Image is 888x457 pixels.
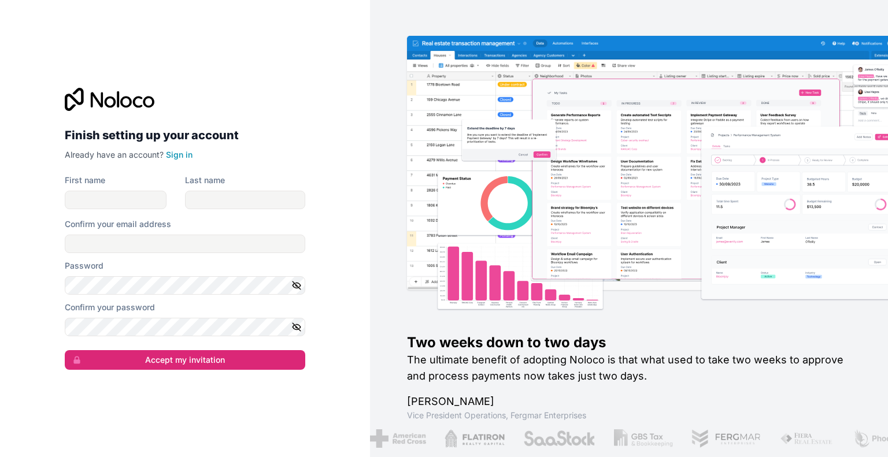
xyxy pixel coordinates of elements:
h1: [PERSON_NAME] [407,393,851,410]
label: First name [65,174,105,186]
input: family-name [185,191,305,209]
img: /assets/american-red-cross-BAupjrZR.png [369,429,425,448]
h2: Finish setting up your account [65,125,305,146]
img: /assets/fergmar-CudnrXN5.png [690,429,761,448]
input: Password [65,276,305,295]
label: Confirm your email address [65,218,171,230]
img: /assets/saastock-C6Zbiodz.png [522,429,594,448]
a: Sign in [166,150,193,159]
img: /assets/gbstax-C-GtDUiK.png [613,429,672,448]
input: Confirm password [65,318,305,336]
button: Accept my invitation [65,350,305,370]
img: /assets/flatiron-C8eUkumj.png [443,429,504,448]
label: Confirm your password [65,302,155,313]
span: Already have an account? [65,150,164,159]
h1: Two weeks down to two days [407,333,851,352]
input: given-name [65,191,166,209]
img: /assets/fiera-fwj2N5v4.png [779,429,834,448]
label: Password [65,260,103,272]
h1: Vice President Operations , Fergmar Enterprises [407,410,851,421]
label: Last name [185,174,225,186]
input: Email address [65,235,305,253]
h2: The ultimate benefit of adopting Noloco is that what used to take two weeks to approve and proces... [407,352,851,384]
